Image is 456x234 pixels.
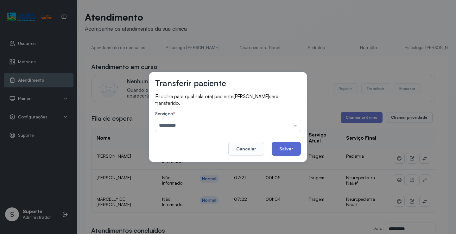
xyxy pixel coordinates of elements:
[155,78,226,88] h3: Transferir paciente
[272,142,301,156] button: Salvar
[155,111,173,116] span: Serviços
[234,93,269,99] span: [PERSON_NAME]
[155,93,301,106] p: Escolha para qual sala o(a) paciente será transferido.
[228,142,264,156] button: Cancelar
